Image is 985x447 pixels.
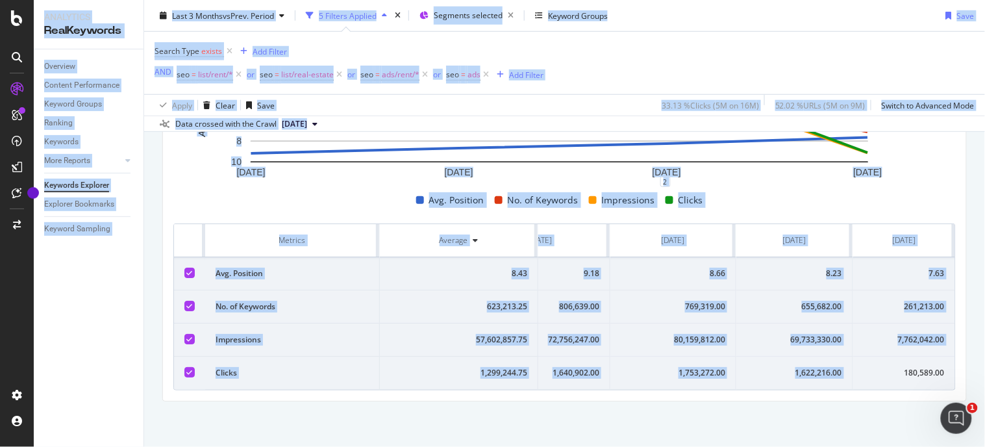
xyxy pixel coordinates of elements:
div: 80,159,812.00 [621,334,725,346]
span: 1 [967,403,978,413]
a: Keywords Explorer [44,179,134,192]
div: 180,589.00 [864,367,945,379]
span: seo [360,69,373,80]
div: Ranking [44,116,73,130]
span: No. of Keywords [508,192,579,208]
span: exists [201,45,222,57]
div: 1,299,244.75 [390,367,527,379]
div: 69,733,330.00 [747,334,842,346]
a: Overview [44,60,134,73]
div: Content Performance [44,79,119,92]
span: Avg. Position [429,192,484,208]
div: Keyword Groups [548,10,608,21]
div: times [392,9,403,22]
div: or [433,69,441,80]
div: 655,682.00 [747,301,842,313]
div: [DATE] [662,235,685,246]
a: More Reports [44,154,121,168]
div: Explorer Bookmarks [44,198,114,211]
div: 261,213.00 [864,301,945,313]
div: Keywords [44,135,79,149]
div: Add Filter [253,45,287,57]
div: 5 Filters Applied [319,10,377,21]
span: list/rent/* [198,66,233,84]
button: Apply [155,95,192,116]
td: Avg. Position [205,257,380,290]
td: Impressions [205,324,380,357]
button: Last 3 MonthsvsPrev. Period [155,5,290,26]
button: Add Filter [235,44,287,59]
div: 769,319.00 [621,301,725,313]
button: or [433,68,441,81]
span: list/real-estate [281,66,334,84]
td: No. of Keywords [205,290,380,324]
text: 10 [231,157,242,168]
button: or [347,68,355,81]
text: [DATE] [653,167,681,177]
div: 52.02 % URLs ( 5M on 9M ) [775,99,866,110]
a: Content Performance [44,79,134,92]
iframe: Intercom live chat [941,403,972,434]
div: RealKeywords [44,23,133,38]
text: 8 [236,136,242,147]
button: Keyword Groups [530,5,613,26]
button: 5 Filters Applied [301,5,392,26]
div: 9.18 [482,268,599,279]
span: seo [446,69,459,80]
a: Keywords [44,135,134,149]
div: 7.63 [864,268,945,279]
div: Switch to Advanced Mode [882,99,975,110]
button: Switch to Advanced Mode [877,95,975,116]
span: vs Prev. Period [223,10,274,21]
text: [DATE] [445,167,473,177]
div: 8.23 [747,268,842,279]
div: 7,762,042.00 [864,334,945,346]
div: Add Filter [509,69,543,80]
div: Tooltip anchor [27,187,39,199]
button: AND [155,66,171,78]
div: or [347,69,355,80]
button: Save [941,5,975,26]
span: = [192,69,196,80]
div: Keywords Explorer [44,179,109,192]
span: Segments selected [434,10,503,21]
button: or [247,68,255,81]
button: Add Filter [492,67,543,83]
div: [DATE] [893,235,916,246]
a: Keyword Groups [44,97,134,111]
div: 57,602,857.75 [390,334,527,346]
td: Clicks [205,357,380,390]
text: [DATE] [853,167,882,177]
div: 33.13 % Clicks ( 5M on 16M ) [662,99,759,110]
span: ads [468,66,480,84]
span: seo [177,69,190,80]
span: = [375,69,380,80]
span: Last 3 Months [172,10,223,21]
div: Save [957,10,975,21]
a: Keyword Sampling [44,222,134,236]
div: 1,640,902.00 [482,367,599,379]
div: Save [257,99,275,110]
div: 2 [660,177,671,187]
div: [DATE] [783,235,806,246]
span: Search Type [155,45,199,57]
div: AND [155,66,171,77]
div: 8.66 [621,268,725,279]
span: Impressions [602,192,655,208]
button: Clear [198,95,235,116]
span: Clicks [679,192,703,208]
span: 2025 Sep. 1st [282,118,307,130]
div: 623,213.25 [390,301,527,313]
a: Ranking [44,116,134,130]
span: = [461,69,466,80]
div: or [247,69,255,80]
div: Metrics [216,235,369,246]
div: 806,639.00 [482,301,599,313]
div: 1,753,272.00 [621,367,725,379]
span: ads/rent/* [382,66,419,84]
div: Apply [172,99,192,110]
div: 1,622,216.00 [747,367,842,379]
span: = [275,69,279,80]
div: Analytics [44,10,133,23]
div: 8.43 [390,268,527,279]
